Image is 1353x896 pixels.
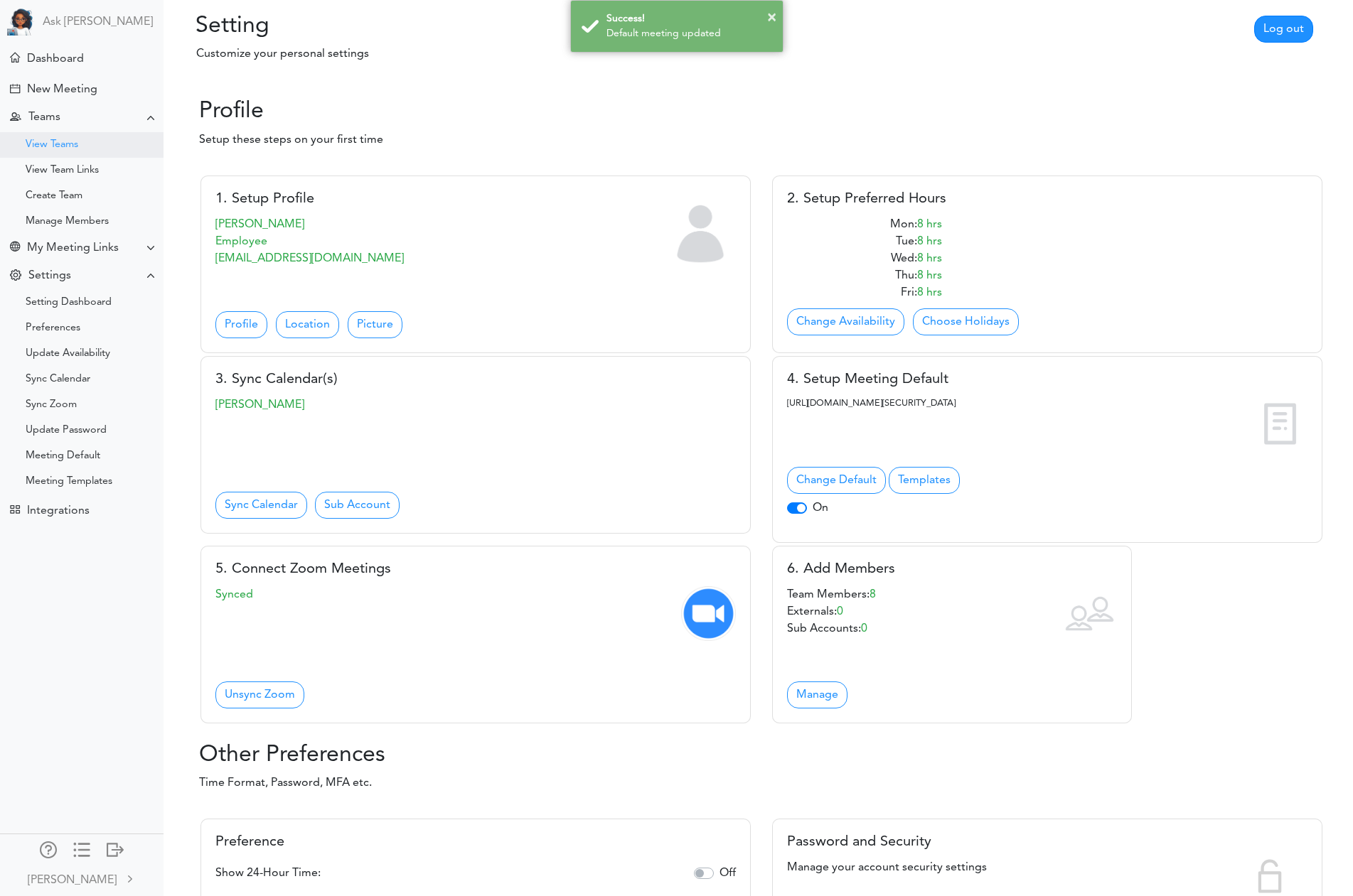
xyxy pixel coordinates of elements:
h6: Show 24-Hour Time: [215,867,321,880]
div: Team Members: Externals: Sub Accounts: [787,586,924,641]
span: 8 hrs [917,219,942,230]
div: Success! [606,11,772,26]
div: View Teams [26,141,78,149]
p: [URL][DOMAIN_NAME][SECURITY_DATA] [787,396,1307,410]
a: Sync Calendar [215,492,307,519]
a: Location [276,311,339,338]
img: user-off.png [665,198,736,269]
div: Meeting Default [26,453,100,460]
p: Time Format, Password, MFA etc. [199,774,1342,792]
div: Manage Members [26,218,109,225]
div: Sync Calendar [26,376,90,383]
h5: 4. Setup Meeting Default [787,371,1307,388]
p: Synced [215,586,736,603]
span: 8 [870,589,876,600]
h5: Preference [215,833,736,851]
a: Sub Account [315,492,400,519]
a: [PERSON_NAME] [1,863,162,895]
div: My Meeting Links [27,242,119,255]
div: Creating Meeting [10,84,20,94]
div: Preferences [26,325,80,332]
div: Default meeting updated [606,26,772,41]
button: × [767,7,776,28]
div: Log out [107,841,124,855]
a: Profile [215,311,267,338]
div: Meeting Templates [26,478,112,485]
div: Other Preferences [199,725,1342,769]
a: Picture [348,311,402,338]
div: Share Meeting Link [10,242,20,255]
span: 0 [837,606,843,617]
div: View Team Links [26,167,99,174]
span: 8 hrs [917,270,942,281]
img: default.png [1253,396,1307,451]
a: Templates [889,467,960,494]
a: Manage [787,681,847,708]
span: [PERSON_NAME] Employee [EMAIL_ADDRESS][DOMAIN_NAME] [215,219,404,264]
span: 0 [861,623,867,635]
a: Change side menu [73,841,90,861]
a: Unsync Zoom [215,681,304,708]
label: Off [720,865,736,882]
label: On [813,500,828,517]
div: Integrations [27,504,90,518]
div: TEAMCAL AI Workflow Apps [10,504,20,514]
div: Mon: Tue: Wed: Thu: Fri: [787,216,917,301]
span: 8 hrs [917,253,942,264]
div: New Meeting [27,83,97,97]
p: Setup these steps on your first time [199,131,1342,149]
a: Choose Holidays [913,308,1019,335]
h5: Password and Security [787,833,1307,851]
h5: 3. Sync Calendar(s) [215,371,736,388]
span: 8 hrs [917,287,942,298]
div: Update Password [26,427,107,434]
div: Dashboard [27,53,84,66]
img: members.png [1062,586,1117,641]
div: Sync Zoom [26,401,77,409]
div: Change Settings [10,269,21,283]
a: Change Availability [787,308,904,335]
div: [PERSON_NAME] [28,872,117,889]
div: Settings [28,269,71,283]
span: 8 hrs [917,236,942,247]
p: Customize your personal settings [175,45,1007,63]
h5: 5. Connect Zoom Meetings [215,561,736,578]
div: Home [10,53,20,63]
p: Manage your account security settings [787,859,1307,876]
div: Create Team [26,193,82,200]
h5: 1. Setup Profile [215,190,736,207]
p: [PERSON_NAME] [215,396,736,414]
div: Show only icons [73,841,90,855]
div: Setting Dashboard [26,299,112,306]
div: Manage Members and Externals [40,841,57,855]
h5: 2. Setup Preferred Hours [787,190,1307,207]
div: Teams [28,111,60,124]
img: zoom.png [681,586,736,641]
div: Profile [199,81,1342,125]
a: Change Default [787,467,886,494]
h5: 6. Add Members [787,561,1117,578]
div: Update Availability [26,350,110,357]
